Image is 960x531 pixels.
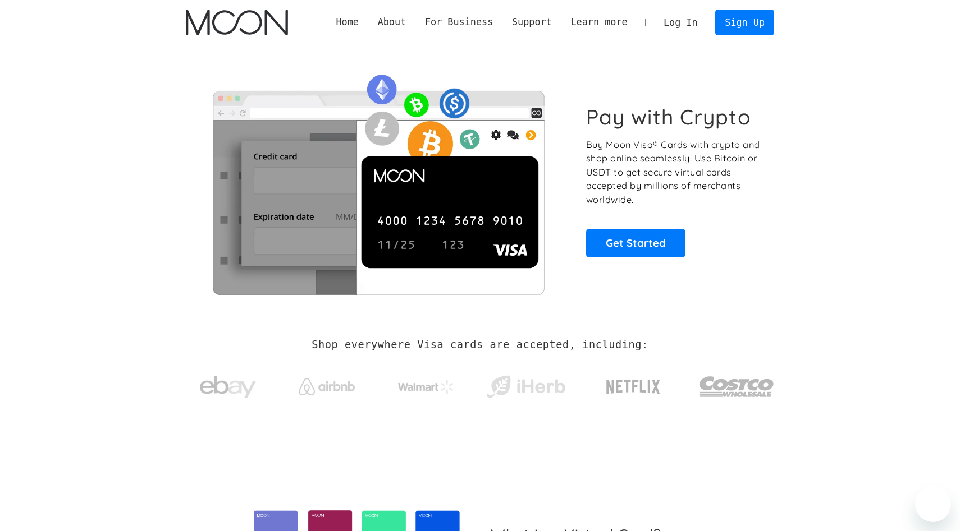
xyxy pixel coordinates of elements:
div: For Business [415,15,502,29]
div: Support [512,15,552,29]
p: Buy Moon Visa® Cards with crypto and shop online seamlessly! Use Bitcoin or USDT to get secure vi... [586,138,762,207]
img: Moon Cards let you spend your crypto anywhere Visa is accepted. [186,67,570,294]
div: About [378,15,406,29]
h2: Shop everywhere Visa cards are accepted, including: [312,339,648,351]
img: Costco [699,366,774,408]
div: For Business [425,15,493,29]
a: ebay [186,358,269,410]
a: Walmart [385,369,468,399]
iframe: Button to launch messaging window [915,486,951,522]
div: Learn more [561,15,637,29]
a: Log In [654,10,707,35]
a: Airbnb [285,367,369,401]
a: home [186,10,287,35]
a: Netflix [583,362,684,407]
a: Sign Up [715,10,774,35]
a: Get Started [586,229,685,257]
h1: Pay with Crypto [586,104,751,130]
img: Walmart [398,380,454,394]
div: Learn more [570,15,627,29]
img: Airbnb [299,378,355,395]
div: Support [502,15,561,29]
img: Netflix [605,373,661,401]
div: About [368,15,415,29]
img: iHerb [484,372,568,401]
a: iHerb [484,361,568,407]
img: Moon Logo [186,10,287,35]
a: Home [327,15,368,29]
a: Costco [699,354,774,413]
img: ebay [200,370,256,405]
